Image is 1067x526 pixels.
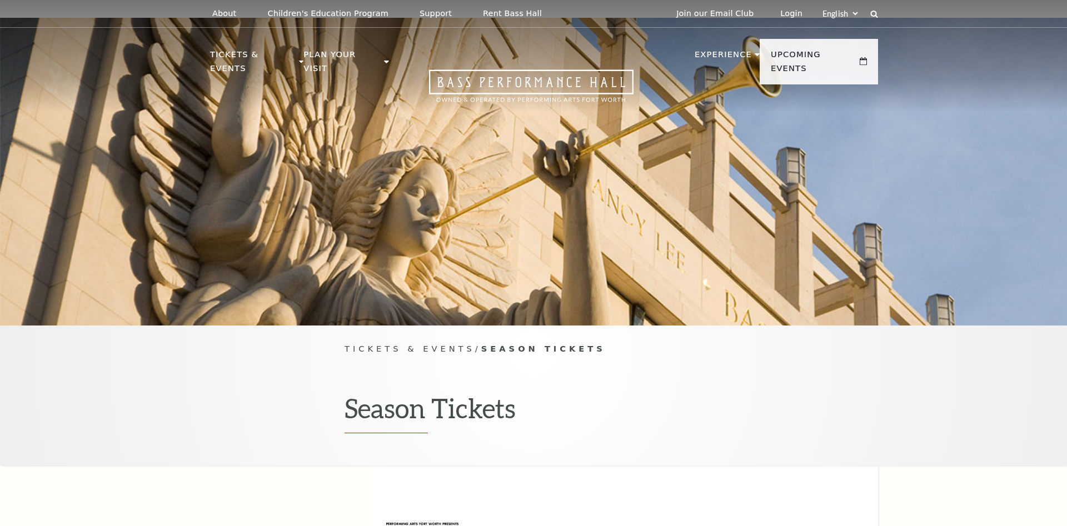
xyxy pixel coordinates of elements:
span: Tickets & Events [345,344,475,353]
p: / [345,342,722,356]
h1: Season Tickets [345,392,722,433]
p: Support [420,9,452,18]
p: Upcoming Events [771,48,857,82]
p: Experience [695,48,752,68]
p: About [212,9,236,18]
p: Tickets & Events [210,48,296,82]
p: Children's Education Program [267,9,388,18]
span: Season Tickets [481,344,606,353]
p: Rent Bass Hall [483,9,542,18]
p: Plan Your Visit [303,48,381,82]
select: Select: [820,8,860,19]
